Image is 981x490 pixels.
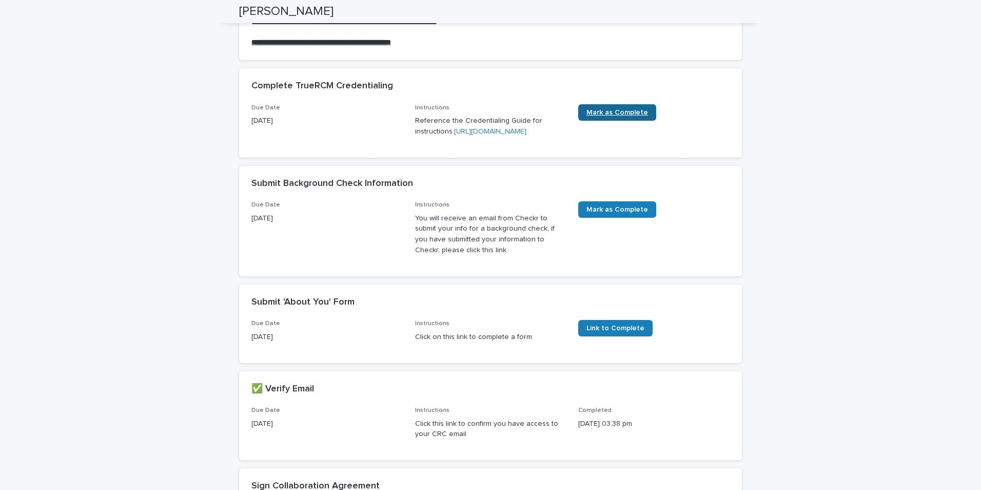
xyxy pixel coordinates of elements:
h2: ✅ Verify Email [251,384,314,395]
h2: Submit 'About You' Form [251,297,355,308]
p: [DATE] [251,213,403,224]
p: Click this link to confirm you have access to your CRC email [415,419,566,440]
p: [DATE] [251,419,403,429]
p: You will receive an email from Checkr to submit your info for a background check; if you have sub... [415,213,566,256]
span: Completed [578,407,612,413]
span: Due Date [251,105,280,111]
a: Mark as Complete [578,104,656,121]
a: Link to Complete [578,320,653,336]
p: [DATE] 03:38 pm [578,419,730,429]
p: [DATE] [251,116,403,126]
span: Instructions [415,105,449,111]
span: Link to Complete [586,325,644,332]
span: Due Date [251,407,280,413]
h2: Complete TrueRCM Credentialing [251,81,393,92]
a: [URL][DOMAIN_NAME] [454,128,526,135]
span: Instructions [415,407,449,413]
span: Due Date [251,321,280,327]
span: Mark as Complete [586,109,648,116]
span: Instructions [415,202,449,208]
span: Instructions [415,321,449,327]
h2: [PERSON_NAME] [239,4,333,19]
a: Mark as Complete [578,201,656,218]
p: Click on this link to complete a form [415,332,566,343]
span: Mark as Complete [586,206,648,213]
p: [DATE] [251,332,403,343]
p: Reference the Credentialing Guide for instructions: [415,116,566,137]
h2: Submit Background Check Information [251,178,413,190]
span: Due Date [251,202,280,208]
